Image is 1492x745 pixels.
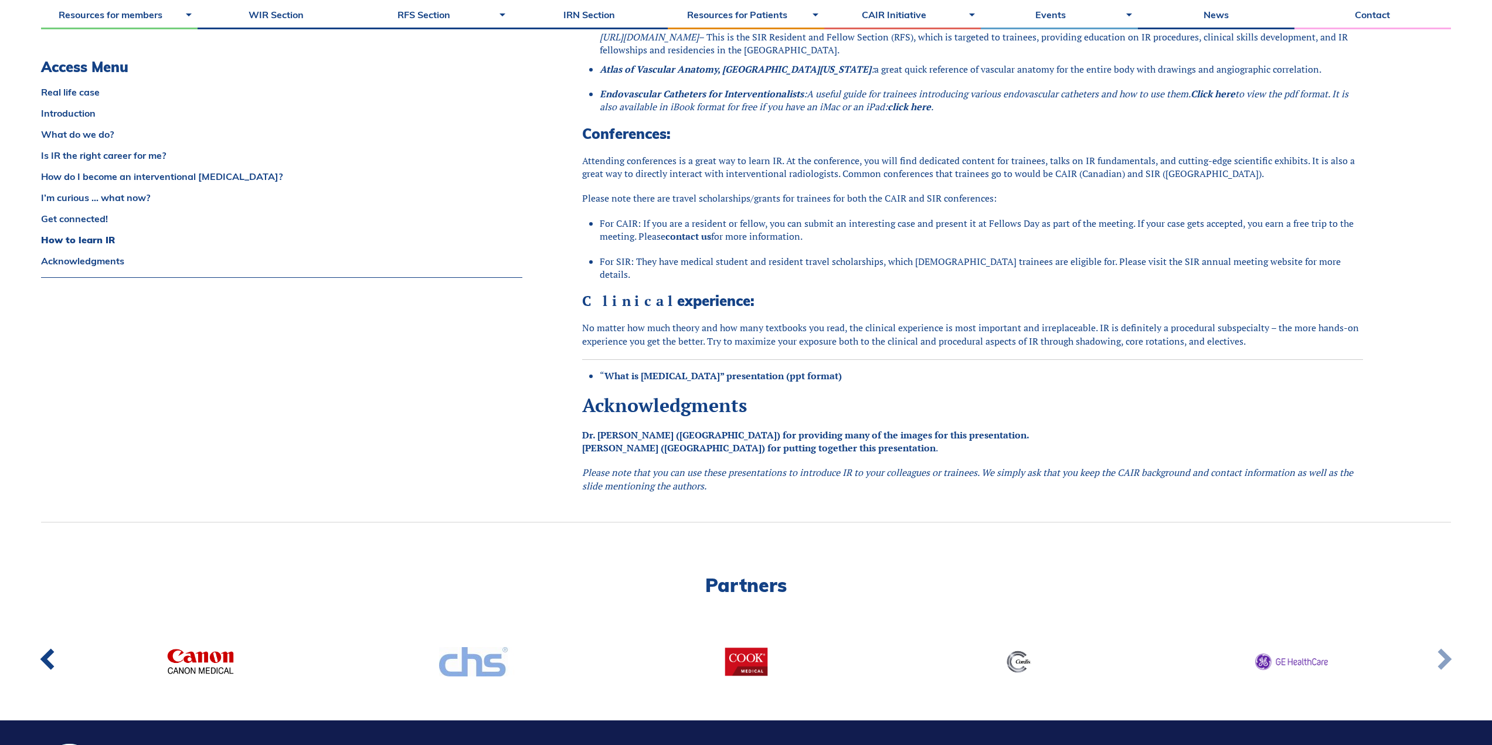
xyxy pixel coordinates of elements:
[41,256,522,266] a: Acknowledgments
[600,63,871,76] a: Atlas of Vascular Anatomy, [GEOGRAPHIC_DATA][US_STATE]
[41,235,522,244] a: How to learn IR
[582,321,1363,348] p: No matter how much theory and how many textbooks you read, the clinical experience is most import...
[582,441,936,454] strong: [PERSON_NAME] ([GEOGRAPHIC_DATA]) for putting together this presentation
[582,466,1353,492] em: Please note that you can use these presentations to introduce IR to your colleagues or trainees. ...
[582,428,1029,441] strong: Dr. [PERSON_NAME] ([GEOGRAPHIC_DATA]) for providing many of the images for this presentation.
[41,576,1451,594] h2: Partners
[582,291,677,310] strong: Clinical
[871,63,874,76] i: :
[600,87,807,100] i: :
[41,108,522,118] a: Introduction
[41,214,522,223] a: Get connected!
[600,87,1348,113] i: A useful guide for trainees introducing various endovascular catheters and how to use them. to vi...
[41,130,522,139] a: What do we do?
[582,393,747,417] strong: Acknowledgments
[600,217,1363,243] li: For CAIR: If you are a resident or fellow, you can submit an interesting case and present it at F...
[888,100,931,113] a: click here
[582,292,1363,309] h3: experience:
[1191,87,1235,100] a: Click here
[41,193,522,202] a: I’m curious … what now?
[41,151,522,160] a: Is IR the right career for me?
[600,255,1363,281] li: For SIR: They have medical student and resident travel scholarships, which [DEMOGRAPHIC_DATA] tra...
[600,30,699,43] em: [URL][DOMAIN_NAME]
[665,230,711,243] a: contact us
[41,87,522,97] a: Real life case
[600,63,1363,76] li: a great quick reference of vascular anatomy for the entire body with drawings and angiographic co...
[582,125,1363,142] h3: Conferences:
[41,59,522,76] h3: Access Menu
[600,4,1363,57] li: The United States society for interventional radiologists – contains a wealth of information on I...
[582,154,1363,181] p: Attending conferences is a great way to learn IR. At the conference, you will find dedicated cont...
[600,87,804,100] a: Endovascular Catheters for Interventionalists
[582,428,1363,455] p: .
[582,192,1363,205] p: Please note there are travel scholarships/grants for trainees for both the CAIR and SIR conferences:
[41,172,522,181] a: How do I become an interventional [MEDICAL_DATA]?
[600,369,1363,382] li: “
[604,369,842,382] a: What is [MEDICAL_DATA]” presentation (ppt format)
